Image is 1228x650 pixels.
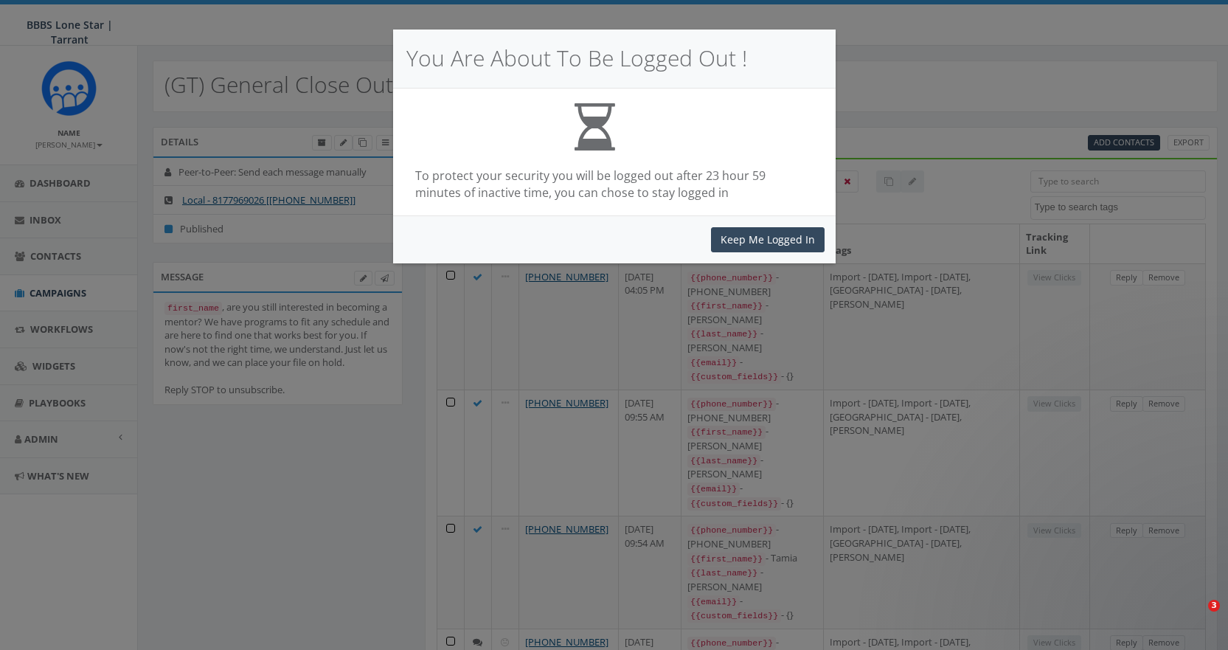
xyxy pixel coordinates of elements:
button: Keep Me Logged In [711,227,825,252]
h5: You Are About To Be Logged Out ! [406,43,822,75]
iframe: Intercom live chat [1178,600,1213,635]
span: 3 [1208,600,1220,612]
div: To protect your security you will be logged out after 23 hour 59 minutes of inactive time, you ca... [415,167,814,201]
